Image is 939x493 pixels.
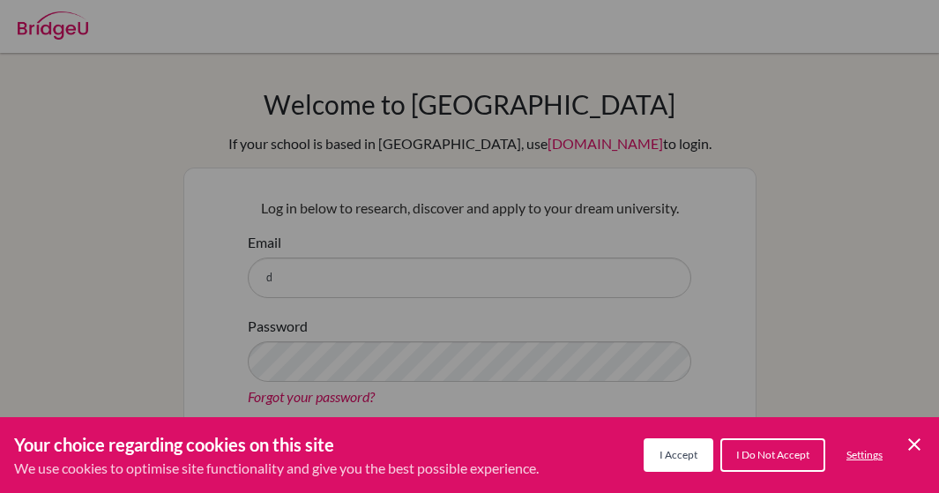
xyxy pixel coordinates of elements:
[644,438,713,472] button: I Accept
[736,448,809,461] span: I Do Not Accept
[846,448,883,461] span: Settings
[14,458,539,479] p: We use cookies to optimise site functionality and give you the best possible experience.
[904,434,925,455] button: Save and close
[14,431,539,458] h3: Your choice regarding cookies on this site
[720,438,825,472] button: I Do Not Accept
[832,440,897,470] button: Settings
[660,448,697,461] span: I Accept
